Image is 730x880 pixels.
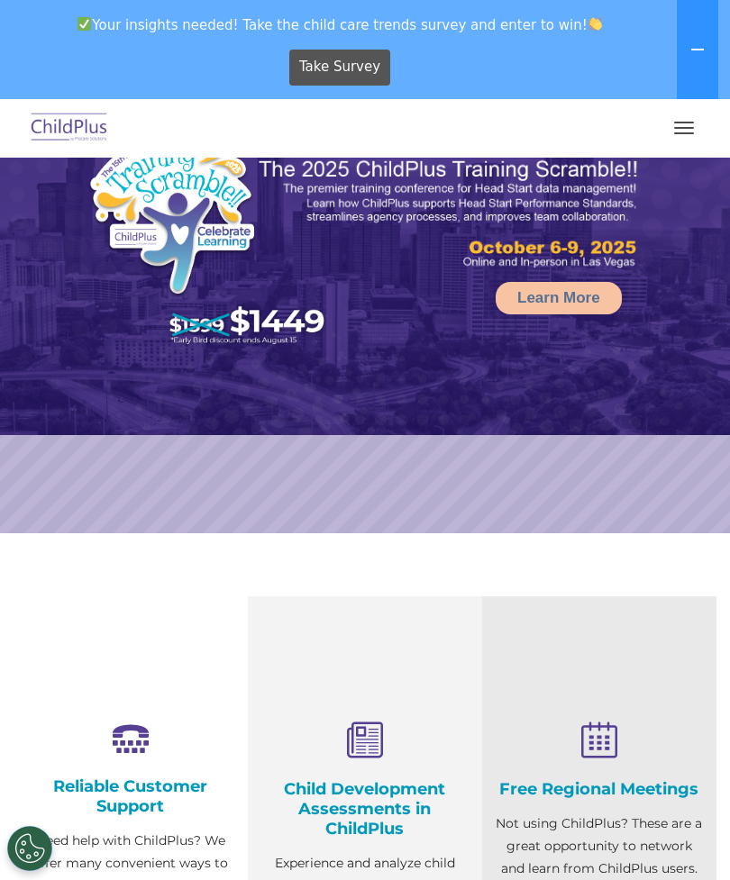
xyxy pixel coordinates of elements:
span: Take Survey [299,51,380,83]
span: Your insights needed! Take the child care trends survey and enter to win! [7,7,673,42]
h4: Free Regional Meetings [496,779,703,799]
h4: Reliable Customer Support [27,776,234,816]
button: Cookies Settings [7,826,52,871]
h4: Child Development Assessments in ChildPlus [261,779,469,839]
img: ✅ [78,17,91,31]
a: Learn More [496,282,622,314]
img: ChildPlus by Procare Solutions [27,107,112,150]
img: 👏 [589,17,602,31]
a: Take Survey [289,50,391,86]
